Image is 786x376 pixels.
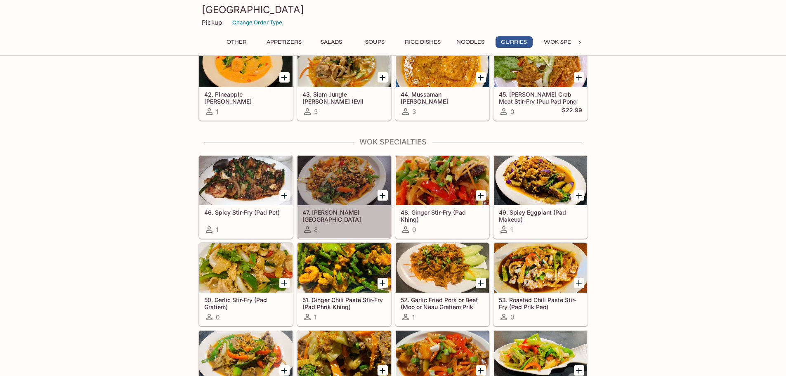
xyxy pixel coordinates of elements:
button: Add 46. Spicy Stir-Fry (Pad Pet) [279,190,290,201]
span: 0 [510,108,514,116]
div: 46. Spicy Stir-Fry (Pad Pet) [199,156,293,205]
span: 1 [314,313,316,321]
button: Add 42. Pineapple Curry (Gaeng Saparot) [279,72,290,83]
h4: Wok Specialties [198,137,588,147]
button: Soups [356,36,394,48]
button: Noodles [452,36,489,48]
button: Add 51. Ginger Chili Paste Stir-Fry (Pad Phrik Khing) [378,278,388,288]
h5: 49. Spicy Eggplant (Pad Makeua) [499,209,582,222]
a: 52. Garlic Fried Pork or Beef (Moo or Neau Gratiem Prik Tai)1 [395,243,489,326]
span: 1 [216,108,218,116]
button: Change Order Type [229,16,286,29]
div: 50. Garlic Stir-Fry (Pad Gratiem) [199,243,293,293]
h5: 45. [PERSON_NAME] Crab Meat Stir-Fry (Puu Pad Pong [PERSON_NAME]) [499,91,582,104]
div: 48. Ginger Stir-Fry (Pad Khing) [396,156,489,205]
div: 49. Spicy Eggplant (Pad Makeua) [494,156,587,205]
span: 1 [510,226,513,234]
div: 44. Mussaman Curry [396,38,489,87]
h5: 50. Garlic Stir-Fry (Pad Gratiem) [204,296,288,310]
div: 45. Curry Crab Meat Stir-Fry (Puu Pad Pong Karee) [494,38,587,87]
span: 0 [412,226,416,234]
button: Add 57. Fish Fillet w/ Celery [574,365,584,376]
h5: 53. Roasted Chili Paste Stir-Fry (Pad Prik Pao) [499,296,582,310]
a: 45. [PERSON_NAME] Crab Meat Stir-Fry (Puu Pad Pong [PERSON_NAME])0$22.99 [493,37,588,121]
h5: 48. Ginger Stir-Fry (Pad Khing) [401,209,484,222]
h5: 51. Ginger Chili Paste Stir-Fry (Pad Phrik Khing) [302,296,386,310]
a: 46. Spicy Stir-Fry (Pad Pet)1 [199,155,293,239]
button: Add 48. Ginger Stir-Fry (Pad Khing) [476,190,486,201]
button: Add 50. Garlic Stir-Fry (Pad Gratiem) [279,278,290,288]
a: 42. Pineapple [PERSON_NAME] ([PERSON_NAME] Saparot)1 [199,37,293,121]
span: 1 [216,226,218,234]
button: Other [218,36,255,48]
button: Rice Dishes [400,36,445,48]
h5: 44. Mussaman [PERSON_NAME] [401,91,484,104]
h5: 52. Garlic Fried Pork or Beef (Moo or Neau Gratiem Prik Tai) [401,296,484,310]
a: 48. Ginger Stir-Fry (Pad Khing)0 [395,155,489,239]
button: Add 53. Roasted Chili Paste Stir-Fry (Pad Prik Pao) [574,278,584,288]
button: Salads [313,36,350,48]
div: 47. Basil Stir-Fry (Pad Horapa) [297,156,391,205]
div: 51. Ginger Chili Paste Stir-Fry (Pad Phrik Khing) [297,243,391,293]
a: 47. [PERSON_NAME][GEOGRAPHIC_DATA][PERSON_NAME] ([GEOGRAPHIC_DATA])8 [297,155,391,239]
button: Curries [496,36,533,48]
div: 42. Pineapple Curry (Gaeng Saparot) [199,38,293,87]
div: 43. Siam Jungle Curry (Evil Curry) [297,38,391,87]
button: Add 45. Curry Crab Meat Stir-Fry (Puu Pad Pong Karee) [574,72,584,83]
h5: 42. Pineapple [PERSON_NAME] ([PERSON_NAME] Saparot) [204,91,288,104]
button: Add 43. Siam Jungle Curry (Evil Curry) [378,72,388,83]
button: Add 54. Bean Paste Stir Fry (Pad Tao Jiaw) [279,365,290,376]
a: 51. Ginger Chili Paste Stir-Fry (Pad Phrik Khing)1 [297,243,391,326]
span: 3 [412,108,416,116]
button: Appetizers [262,36,306,48]
button: Add 49. Spicy Eggplant (Pad Makeua) [574,190,584,201]
a: 50. Garlic Stir-Fry (Pad Gratiem)0 [199,243,293,326]
a: 53. Roasted Chili Paste Stir-Fry (Pad Prik Pao)0 [493,243,588,326]
h3: [GEOGRAPHIC_DATA] [202,3,585,16]
span: 8 [314,226,318,234]
span: 0 [216,313,220,321]
h5: 47. [PERSON_NAME][GEOGRAPHIC_DATA][PERSON_NAME] ([GEOGRAPHIC_DATA]) [302,209,386,222]
h5: 43. Siam Jungle [PERSON_NAME] (Evil [PERSON_NAME]) [302,91,386,104]
h5: 46. Spicy Stir-Fry (Pad Pet) [204,209,288,216]
span: 3 [314,108,318,116]
a: 43. Siam Jungle [PERSON_NAME] (Evil [PERSON_NAME])3 [297,37,391,121]
p: Pickup [202,19,222,26]
a: 44. Mussaman [PERSON_NAME]3 [395,37,489,121]
div: 53. Roasted Chili Paste Stir-Fry (Pad Prik Pao) [494,243,587,293]
button: Add 44. Mussaman Curry [476,72,486,83]
button: Add 56. Sweet & Sour Stir-Fry [476,365,486,376]
button: Add 52. Garlic Fried Pork or Beef (Moo or Neau Gratiem Prik Tai) [476,278,486,288]
a: 49. Spicy Eggplant (Pad Makeua)1 [493,155,588,239]
button: Add 47. Basil Stir-Fry (Pad Horapa) [378,190,388,201]
button: Add 55. Stir-Fried Vegetables in Oyster Sauce [378,365,388,376]
span: 0 [510,313,514,321]
button: Wok Specialties [539,36,600,48]
h5: $22.99 [562,106,582,116]
div: 52. Garlic Fried Pork or Beef (Moo or Neau Gratiem Prik Tai) [396,243,489,293]
span: 1 [412,313,415,321]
